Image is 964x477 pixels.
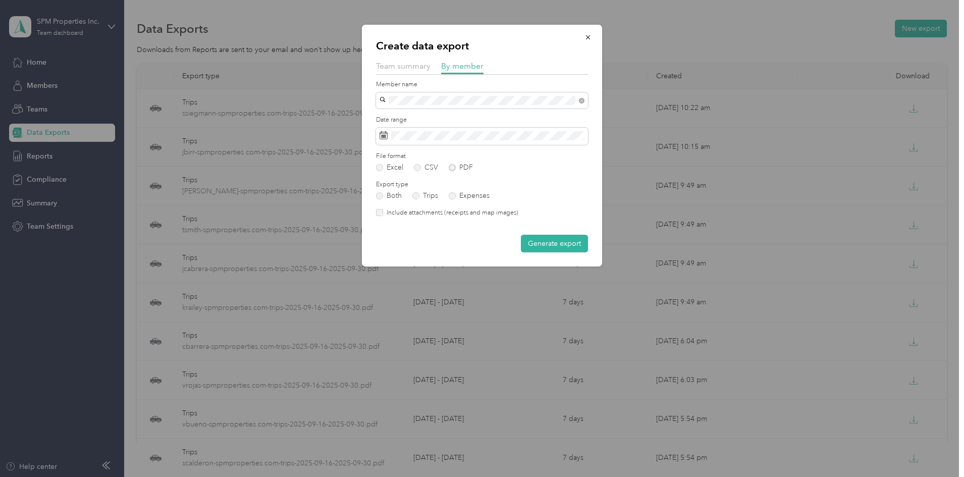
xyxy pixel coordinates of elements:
span: By member [441,61,484,71]
label: File format [376,152,588,161]
label: Trips [412,192,438,199]
label: CSV [414,164,438,171]
label: Both [376,192,402,199]
label: Expenses [449,192,490,199]
label: Date range [376,116,588,125]
label: Excel [376,164,403,171]
button: Generate export [521,235,588,252]
iframe: Everlance-gr Chat Button Frame [907,420,964,477]
label: Member name [376,80,588,89]
label: Export type [376,180,588,189]
p: Create data export [376,39,588,53]
label: Include attachments (receipts and map images) [383,208,518,218]
span: Team summary [376,61,431,71]
label: PDF [449,164,473,171]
